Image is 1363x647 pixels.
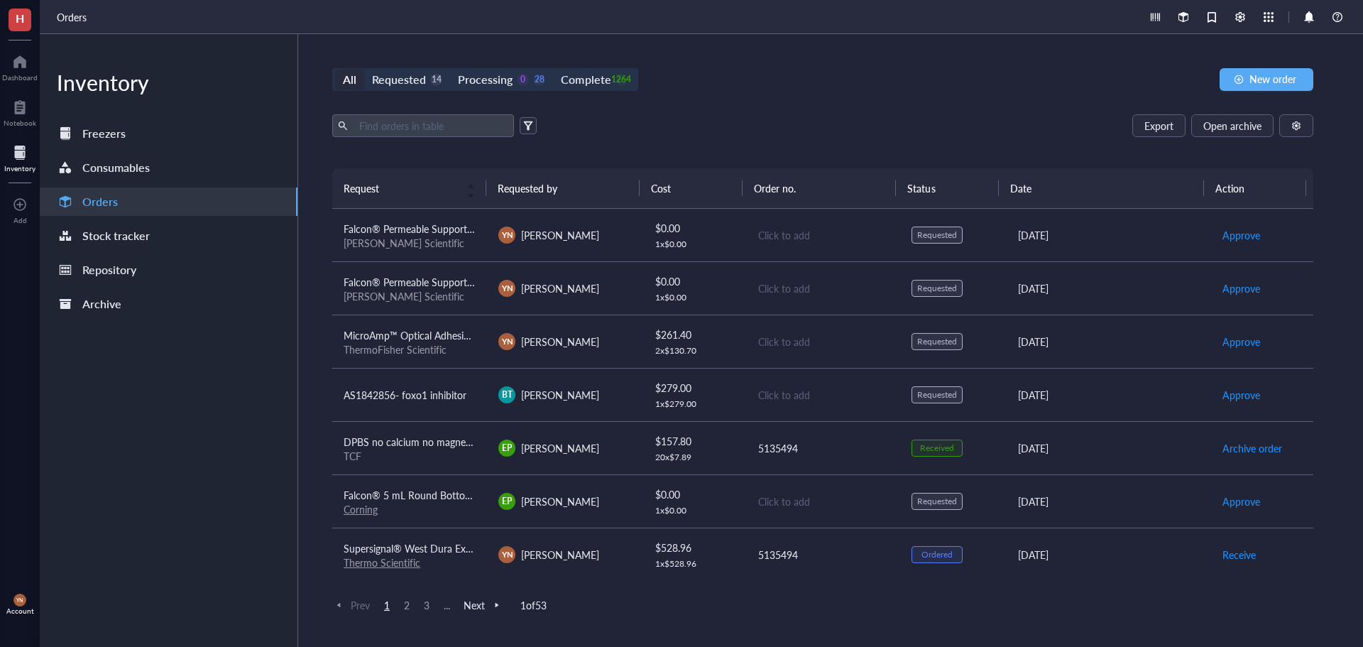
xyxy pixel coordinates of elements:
[1222,547,1256,562] span: Receive
[344,290,476,303] div: [PERSON_NAME] Scientific
[332,68,638,91] div: segmented control
[655,558,735,570] div: 1 x $ 528.96
[521,228,599,242] span: [PERSON_NAME]
[745,261,900,315] td: Click to add
[521,494,599,509] span: [PERSON_NAME]
[521,281,599,295] span: [PERSON_NAME]
[438,599,455,611] span: ...
[521,441,599,455] span: [PERSON_NAME]
[82,294,121,314] div: Archive
[82,124,126,143] div: Freezers
[655,452,735,463] div: 20 x $ 7.89
[1222,437,1283,460] button: Archive order
[743,168,897,208] th: Order no.
[502,442,512,455] span: EP
[344,343,476,356] div: ThermoFisher Scientific
[344,541,1285,555] span: Supersignal® West Dura Extended Duration Chemiluminescent Substrate, Thermo Scientific, SuperSign...
[655,380,735,396] div: $ 279.00
[344,275,826,289] span: Falcon® Permeable Support for 6-well Plate with 0.4 µm Transparent PET Membrane, Sterile, 1/Pack,...
[82,226,150,246] div: Stock tracker
[16,9,24,27] span: H
[521,335,599,349] span: [PERSON_NAME]
[13,216,27,224] div: Add
[655,398,735,410] div: 1 x $ 279.00
[615,74,628,86] div: 1264
[1018,494,1199,509] div: [DATE]
[745,209,900,262] td: Click to add
[344,236,476,249] div: [PERSON_NAME] Scientific
[343,70,356,89] div: All
[520,599,547,611] span: 1 of 53
[758,334,889,349] div: Click to add
[745,421,900,474] td: 5135494
[344,450,476,462] div: TCF
[1132,114,1186,137] button: Export
[758,281,889,296] div: Click to add
[40,119,297,148] a: Freezers
[921,549,953,560] div: Ordered
[758,440,889,456] div: 5135494
[917,283,957,294] div: Requested
[1018,281,1199,296] div: [DATE]
[758,547,889,562] div: 5135494
[758,387,889,403] div: Click to add
[517,74,529,86] div: 0
[501,229,513,241] span: YN
[655,505,735,516] div: 1 x $ 0.00
[40,153,297,182] a: Consumables
[655,327,735,342] div: $ 261.40
[1222,334,1260,349] span: Approve
[758,494,889,509] div: Click to add
[1222,330,1261,353] button: Approve
[372,70,426,89] div: Requested
[40,256,297,284] a: Repository
[82,260,136,280] div: Repository
[655,292,735,303] div: 1 x $ 0.00
[1191,114,1274,137] button: Open archive
[1222,281,1260,296] span: Approve
[332,168,486,208] th: Request
[1220,68,1313,91] button: New order
[344,328,495,342] span: MicroAmp™ Optical Adhesive Film
[430,74,442,86] div: 14
[1222,384,1261,406] button: Approve
[640,168,742,208] th: Cost
[344,488,772,502] span: Falcon® 5 mL Round Bottom Polystyrene Test Tube, with Snap Cap, Sterile, 125/Pack, 1000/Case
[344,435,486,449] span: DPBS no calcium no magnesium
[332,599,370,611] span: Prev
[561,70,611,89] div: Complete
[1018,440,1199,456] div: [DATE]
[521,388,599,402] span: [PERSON_NAME]
[1204,168,1307,208] th: Action
[917,496,957,507] div: Requested
[4,96,36,127] a: Notebook
[1018,547,1199,562] div: [DATE]
[501,335,513,347] span: YN
[655,540,735,555] div: $ 528.96
[354,115,508,136] input: Find orders in table
[758,227,889,243] div: Click to add
[502,388,513,401] span: BT
[745,315,900,368] td: Click to add
[486,168,640,208] th: Requested by
[40,222,297,250] a: Stock tracker
[917,336,957,347] div: Requested
[40,68,297,97] div: Inventory
[917,229,957,241] div: Requested
[344,388,466,402] span: AS1842856- foxo1 inhibitor
[1222,490,1261,513] button: Approve
[344,502,378,516] a: Corning
[745,528,900,581] td: 5135494
[502,495,512,508] span: EP
[4,164,35,173] div: Inventory
[1222,387,1260,403] span: Approve
[1203,120,1261,131] span: Open archive
[344,180,458,196] span: Request
[1144,120,1173,131] span: Export
[655,239,735,250] div: 1 x $ 0.00
[896,168,998,208] th: Status
[16,597,23,604] span: YN
[655,486,735,502] div: $ 0.00
[521,548,599,562] span: [PERSON_NAME]
[655,345,735,357] div: 2 x $ 130.70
